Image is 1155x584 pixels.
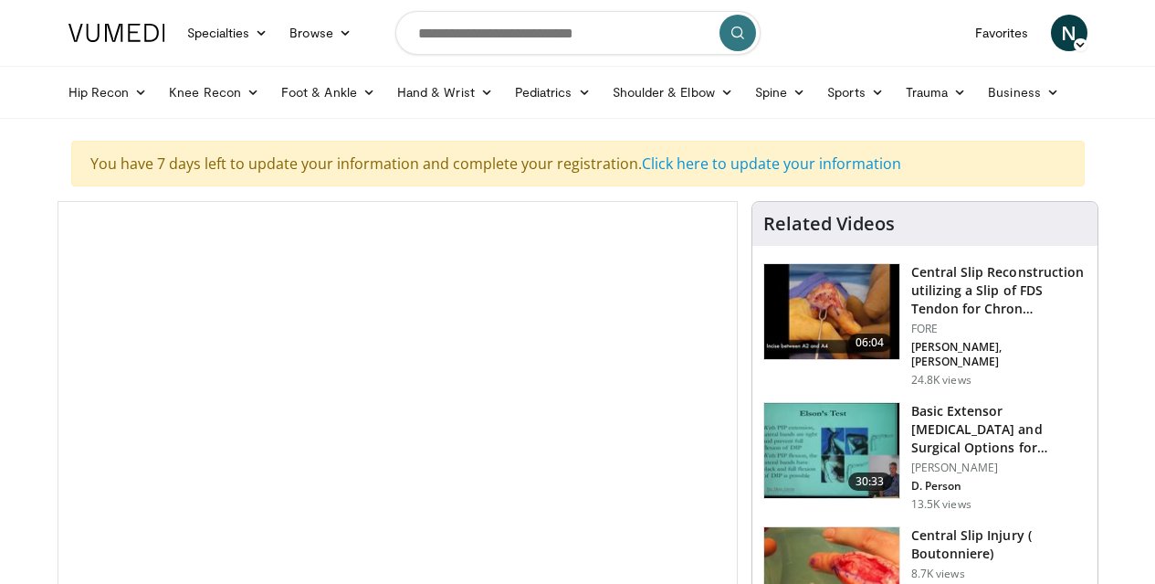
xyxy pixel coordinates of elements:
img: a3caf157-84ca-44da-b9c8-ceb8ddbdfb08.150x105_q85_crop-smart_upscale.jpg [764,264,899,359]
a: Favorites [964,15,1040,51]
p: 8.7K views [911,567,965,581]
a: N [1051,15,1087,51]
p: [PERSON_NAME], [PERSON_NAME] [911,340,1087,369]
input: Search topics, interventions [395,11,761,55]
img: bed40874-ca21-42dc-8a42-d9b09b7d8d58.150x105_q85_crop-smart_upscale.jpg [764,403,899,498]
h4: Related Videos [763,213,895,235]
a: Business [977,74,1070,111]
h3: Central Slip Injury ( Boutonniere) [911,526,1087,563]
a: Trauma [895,74,978,111]
p: FORE [911,322,1087,336]
span: 30:33 [848,473,892,491]
a: Pediatrics [504,74,602,111]
a: Click here to update your information [642,154,901,174]
div: You have 7 days left to update your information and complete your registration. [71,141,1085,186]
p: D. Person [911,479,1087,494]
a: Spine [744,74,816,111]
a: Shoulder & Elbow [602,74,744,111]
a: Sports [816,74,895,111]
a: Hip Recon [58,74,159,111]
a: Browse [278,15,362,51]
a: Knee Recon [158,74,270,111]
a: Foot & Ankle [270,74,386,111]
h3: Central Slip Reconstruction utilizing a Slip of FDS Tendon for Chron… [911,263,1087,318]
p: 24.8K views [911,373,971,388]
p: [PERSON_NAME] [911,461,1087,475]
img: VuMedi Logo [68,24,165,42]
span: 06:04 [848,334,892,352]
a: 06:04 Central Slip Reconstruction utilizing a Slip of FDS Tendon for Chron… FORE [PERSON_NAME], [... [763,263,1087,388]
a: Hand & Wrist [386,74,504,111]
a: Specialties [176,15,279,51]
h3: Basic Extensor [MEDICAL_DATA] and Surgical Options for Treatment [911,402,1087,457]
a: 30:33 Basic Extensor [MEDICAL_DATA] and Surgical Options for Treatment [PERSON_NAME] D. Person 13... [763,402,1087,512]
p: 13.5K views [911,497,971,512]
